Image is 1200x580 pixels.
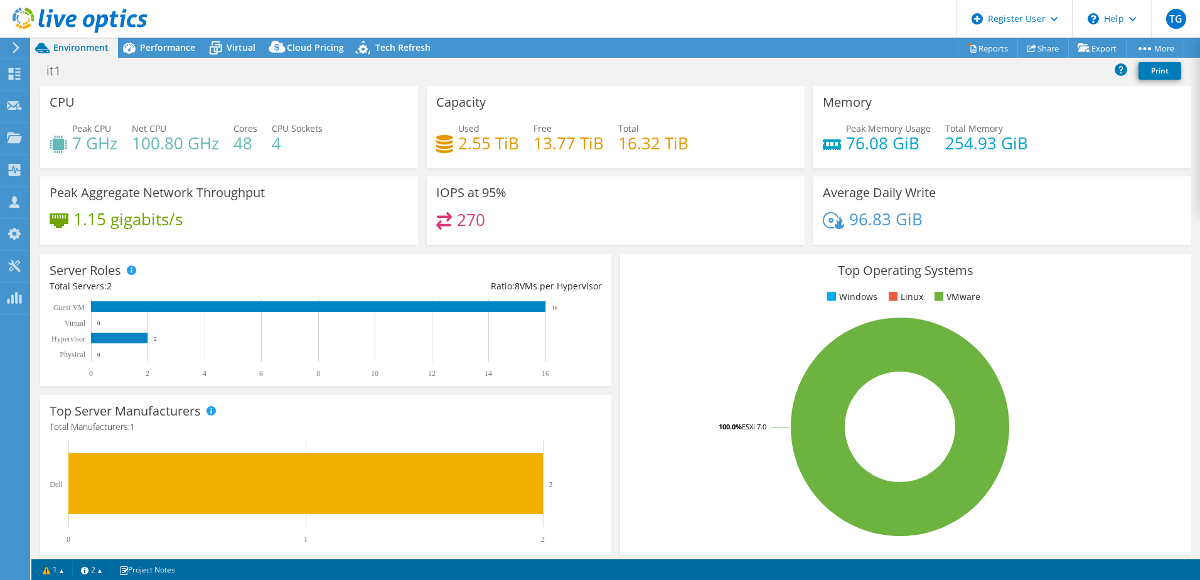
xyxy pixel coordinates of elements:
[154,336,157,342] text: 2
[233,122,257,134] span: Cores
[304,535,308,544] text: 1
[227,41,255,53] span: Virtual
[458,136,519,150] h4: 2.55 TiB
[436,186,506,200] h3: IOPS at 95%
[50,186,265,200] h3: Peak Aggregate Network Throughput
[72,122,111,134] span: Peak CPU
[316,369,320,378] text: 8
[73,212,183,226] h4: 1.15 gigabits/s
[428,369,436,378] text: 12
[1166,9,1186,29] span: TG
[53,303,85,312] text: Guest VM
[457,213,485,227] h4: 270
[53,41,109,53] span: Environment
[552,304,558,311] text: 16
[146,369,149,378] text: 2
[67,535,70,544] text: 0
[1088,13,1099,24] svg: \n
[823,95,872,109] h3: Memory
[326,279,602,293] div: Ratio: VMs per Hypervisor
[50,264,121,277] h3: Server Roles
[140,41,195,53] span: Performance
[823,186,936,200] h3: Average Daily Write
[541,535,545,544] text: 2
[846,122,931,134] span: Peak Memory Usage
[97,320,100,326] text: 0
[34,562,73,577] a: 1
[549,480,553,488] text: 2
[515,280,520,292] span: 8
[130,421,135,432] span: 1
[931,290,980,304] li: VMware
[107,280,112,292] span: 2
[846,136,931,150] h4: 76.08 GiB
[742,422,766,431] tspan: ESXi 7.0
[849,212,923,226] h4: 96.83 GiB
[272,136,323,150] h4: 4
[629,264,1182,277] h3: Top Operating Systems
[371,369,378,378] text: 10
[132,122,166,134] span: Net CPU
[1126,38,1184,58] a: More
[132,136,219,150] h4: 100.80 GHz
[886,290,923,304] li: Linux
[719,422,742,431] tspan: 100.0%
[72,562,111,577] a: 2
[65,319,86,328] text: Virtual
[50,480,63,489] text: Dell
[233,136,257,150] h4: 48
[272,122,323,134] span: CPU Sockets
[945,122,1003,134] span: Total Memory
[945,136,1028,150] h4: 254.93 GiB
[287,41,344,53] span: Cloud Pricing
[89,369,93,378] text: 0
[533,136,604,150] h4: 13.77 TiB
[542,369,549,378] text: 16
[50,279,326,293] div: Total Servers:
[97,352,100,358] text: 0
[259,369,263,378] text: 6
[1138,62,1181,80] a: Print
[41,64,80,78] h1: it1
[110,562,184,577] a: Project Notes
[375,41,431,53] span: Tech Refresh
[1068,38,1127,58] a: Export
[72,136,117,150] h4: 7 GHz
[458,122,479,134] span: Used
[203,369,206,378] text: 4
[60,350,85,359] text: Physical
[436,95,486,109] h3: Capacity
[958,38,1018,58] a: Reports
[618,122,639,134] span: Total
[533,122,552,134] span: Free
[50,404,201,418] h3: Top Server Manufacturers
[50,95,75,109] h3: CPU
[50,420,602,434] h4: Total Manufacturers:
[618,136,688,150] h4: 16.32 TiB
[51,335,85,343] text: Hypervisor
[485,369,492,378] text: 14
[1017,38,1069,58] a: Share
[824,290,877,304] li: Windows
